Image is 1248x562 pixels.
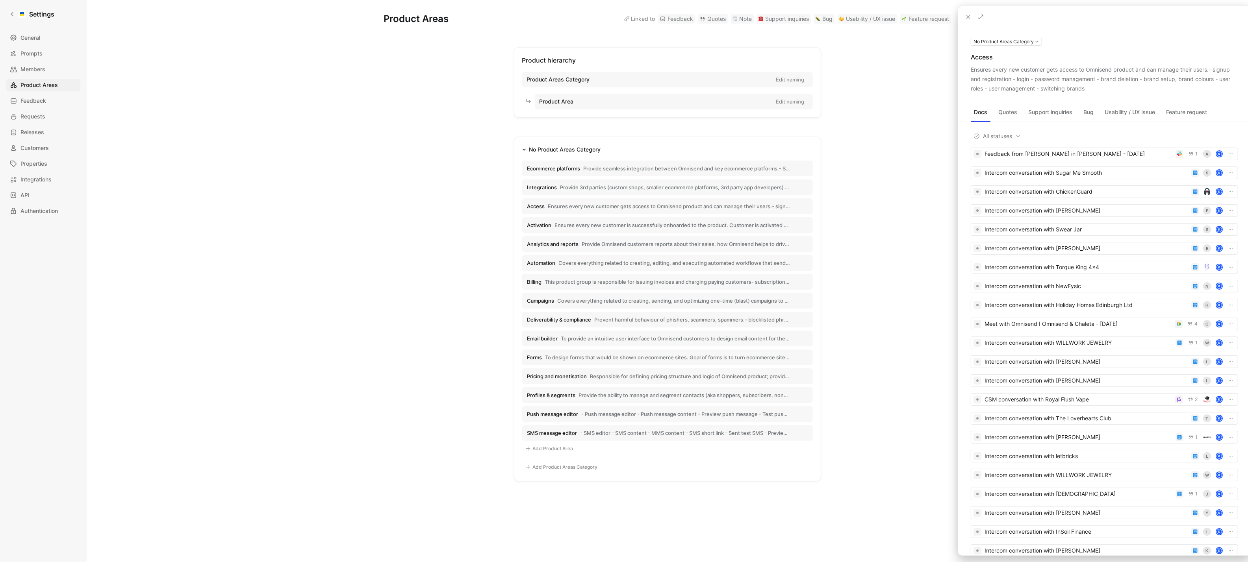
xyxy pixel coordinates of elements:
[1203,320,1211,328] div: C
[1203,244,1211,252] div: E
[985,300,1188,310] div: Intercom conversation with Holiday Homes Edinburgh Ltd
[971,412,1238,425] a: Intercom conversation with The Loverhearts ClubTK
[1187,490,1199,498] button: 1
[1195,435,1198,440] span: 1
[1216,434,1222,440] div: K
[971,525,1238,538] a: Intercom conversation with InSoil FinanceIK
[971,52,1238,62] div: Access
[1203,414,1211,422] div: T
[971,318,1238,330] a: Meet with Omnisend I Omnisend & Chaleta - [DATE]4CK
[1203,452,1211,460] div: l
[971,280,1238,292] a: Intercom conversation with NewFysicNK
[985,357,1188,366] div: Intercom conversation with [PERSON_NAME]
[1203,396,1211,403] img: royalflushvape.co.uk
[1216,416,1222,421] div: K
[1216,453,1222,459] div: K
[1216,472,1222,478] div: K
[971,204,1238,217] a: Intercom conversation with [PERSON_NAME]EK
[985,451,1188,461] div: Intercom conversation with letbricks
[1186,320,1199,328] button: 4
[985,433,1172,442] div: Intercom conversation with [PERSON_NAME]
[985,244,1188,253] div: Intercom conversation with [PERSON_NAME]
[985,508,1188,518] div: Intercom conversation with [PERSON_NAME]
[971,148,1238,160] a: Feedback from [PERSON_NAME] in [PERSON_NAME] - [DATE]1AK
[971,223,1238,236] a: Intercom conversation with Swear JarSK
[1203,339,1211,347] div: W
[1203,471,1211,479] div: W
[985,414,1188,423] div: Intercom conversation with The Loverhearts Club
[1216,283,1222,289] div: K
[1216,302,1222,308] div: K
[1216,397,1222,402] div: K
[971,431,1238,444] a: Intercom conversation with [PERSON_NAME]1K
[1216,378,1222,383] div: K
[1203,528,1211,536] div: I
[1216,189,1222,194] div: K
[985,225,1188,234] div: Intercom conversation with Swear Jar
[971,469,1238,481] a: Intercom conversation with WILLWORK JEWELRYWK
[1216,359,1222,364] div: K
[1186,395,1199,404] button: 2
[985,281,1188,291] div: Intercom conversation with NewFysic
[985,168,1188,177] div: Intercom conversation with Sugar Me Smooth
[1216,246,1222,251] div: K
[1195,152,1198,156] span: 1
[1203,207,1211,214] div: E
[971,166,1238,179] a: Intercom conversation with Sugar Me SmoothSK
[985,149,1172,159] div: Feedback from [PERSON_NAME] in [PERSON_NAME] - [DATE]
[1187,150,1199,158] button: 1
[971,185,1238,198] a: Intercom conversation with ChickenGuardK
[1216,491,1222,497] div: K
[971,38,1042,46] button: No Product Areas Category
[974,131,1021,141] span: All statuses
[1080,106,1097,118] button: Bug
[1102,106,1158,118] button: Usability / UX issue
[971,106,990,118] button: Docs
[985,338,1172,348] div: Intercom conversation with WILLWORK JEWELRY
[985,546,1188,555] div: Intercom conversation with [PERSON_NAME]
[971,242,1238,255] a: Intercom conversation with [PERSON_NAME]EK
[971,450,1238,462] a: Intercom conversation with letbrickslK
[1216,170,1222,176] div: K
[1203,282,1211,290] div: N
[985,319,1172,329] div: Meet with Omnisend I Omnisend & Chaleta - [DATE]
[985,395,1172,404] div: CSM conversation with Royal Flush Vape
[1203,509,1211,517] div: Y
[985,376,1188,385] div: Intercom conversation with [PERSON_NAME]
[1203,263,1211,271] img: torqueking.com
[1216,548,1222,553] div: K
[985,470,1188,480] div: Intercom conversation with WILLWORK JEWELRY
[1203,226,1211,233] div: S
[985,527,1188,536] div: Intercom conversation with InSoil Finance
[985,263,1188,272] div: Intercom conversation with Torque King 4x4
[971,507,1238,519] a: Intercom conversation with [PERSON_NAME]YK
[1216,321,1222,327] div: K
[1187,433,1199,442] button: 1
[1195,492,1198,496] span: 1
[971,393,1238,406] a: CSM conversation with Royal Flush Vape2K
[1163,106,1210,118] button: Feature request
[1203,547,1211,555] div: K
[1203,377,1211,385] div: L
[971,65,1238,93] div: Ensures every new customer gets access to Omnisend product and can manage their users.- signup an...
[995,106,1020,118] button: Quotes
[971,374,1238,387] a: Intercom conversation with [PERSON_NAME]LK
[1216,227,1222,232] div: K
[1216,529,1222,534] div: K
[985,206,1188,215] div: Intercom conversation with [PERSON_NAME]
[1216,340,1222,346] div: K
[971,488,1238,500] a: Intercom conversation with [DEMOGRAPHIC_DATA]1JK
[971,261,1238,274] a: Intercom conversation with Torque King 4x4K
[1195,397,1198,402] span: 2
[1216,151,1222,157] div: K
[1194,322,1198,326] span: 4
[1216,510,1222,516] div: K
[985,187,1188,196] div: Intercom conversation with ChickenGuard
[971,131,1024,141] button: All statuses
[1216,208,1222,213] div: K
[1203,301,1211,309] div: H
[1187,338,1199,347] button: 1
[1203,150,1211,158] div: A
[971,355,1238,368] a: Intercom conversation with [PERSON_NAME]LK
[1195,340,1198,345] span: 1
